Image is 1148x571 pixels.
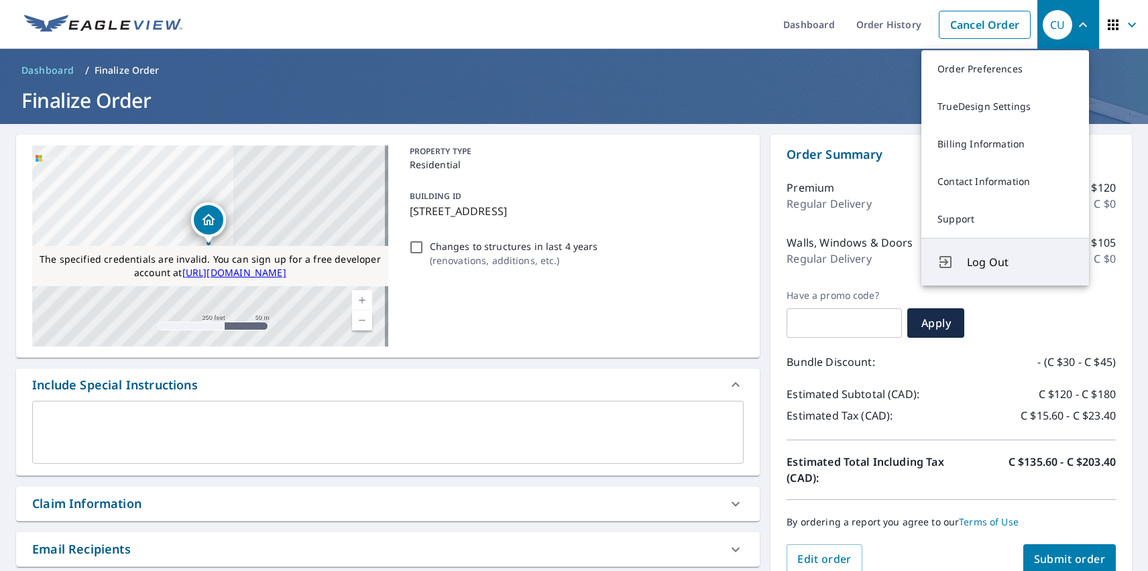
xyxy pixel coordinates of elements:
[430,253,598,267] p: ( renovations, additions, etc. )
[352,290,372,310] a: Current Level 17, Zoom In
[921,238,1089,285] button: Log Out
[410,190,461,202] p: BUILDING ID
[1082,235,1116,251] p: C $105
[939,11,1031,39] a: Cancel Order
[32,246,388,286] div: The specified credentials are invalid. You can sign up for a free developer account at http://www...
[1037,354,1116,370] p: - (C $30 - C $45)
[16,60,80,81] a: Dashboard
[907,308,964,338] button: Apply
[182,266,286,279] a: [URL][DOMAIN_NAME]
[787,516,1116,528] p: By ordering a report you agree to our
[1043,10,1072,40] div: CU
[787,180,834,196] p: Premium
[918,316,954,330] span: Apply
[921,88,1089,125] a: TrueDesign Settings
[787,235,913,251] p: Walls, Windows & Doors
[1039,386,1116,402] p: C $120 - C $180
[16,60,1132,81] nav: breadcrumb
[921,200,1089,238] a: Support
[1021,407,1116,424] p: C $15.60 - C $23.40
[787,290,902,302] label: Have a promo code?
[967,254,1073,270] span: Log Out
[16,369,760,401] div: Include Special Instructions
[32,540,131,558] div: Email Recipients
[32,246,388,286] div: The specified credentials are invalid. You can sign up for a free developer account at
[787,251,871,267] p: Regular Delivery
[16,487,760,521] div: Claim Information
[21,64,74,77] span: Dashboard
[24,15,182,35] img: EV Logo
[1094,196,1116,212] p: C $0
[85,62,89,78] li: /
[787,454,951,486] p: Estimated Total Including Tax (CAD):
[95,64,160,77] p: Finalize Order
[787,407,951,424] p: Estimated Tax (CAD):
[1009,454,1116,486] p: C $135.60 - C $203.40
[32,376,198,394] div: Include Special Instructions
[921,163,1089,200] a: Contact Information
[921,50,1089,88] a: Order Preferences
[1094,251,1116,267] p: C $0
[787,386,951,402] p: Estimated Subtotal (CAD):
[410,203,739,219] p: [STREET_ADDRESS]
[32,495,141,513] div: Claim Information
[16,86,1132,114] h1: Finalize Order
[921,125,1089,163] a: Billing Information
[410,157,739,172] p: Residential
[430,239,598,253] p: Changes to structures in last 4 years
[787,145,1116,164] p: Order Summary
[191,202,226,244] div: Dropped pin, building 1, Residential property, 6100 BROADWAY BURNABY BC V5B2Y2
[797,552,852,566] span: Edit order
[787,196,871,212] p: Regular Delivery
[352,310,372,330] a: Current Level 17, Zoom Out
[410,145,739,157] p: PROPERTY TYPE
[16,532,760,566] div: Email Recipients
[787,354,951,370] p: Bundle Discount:
[959,515,1019,528] a: Terms of Use
[1034,552,1106,566] span: Submit order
